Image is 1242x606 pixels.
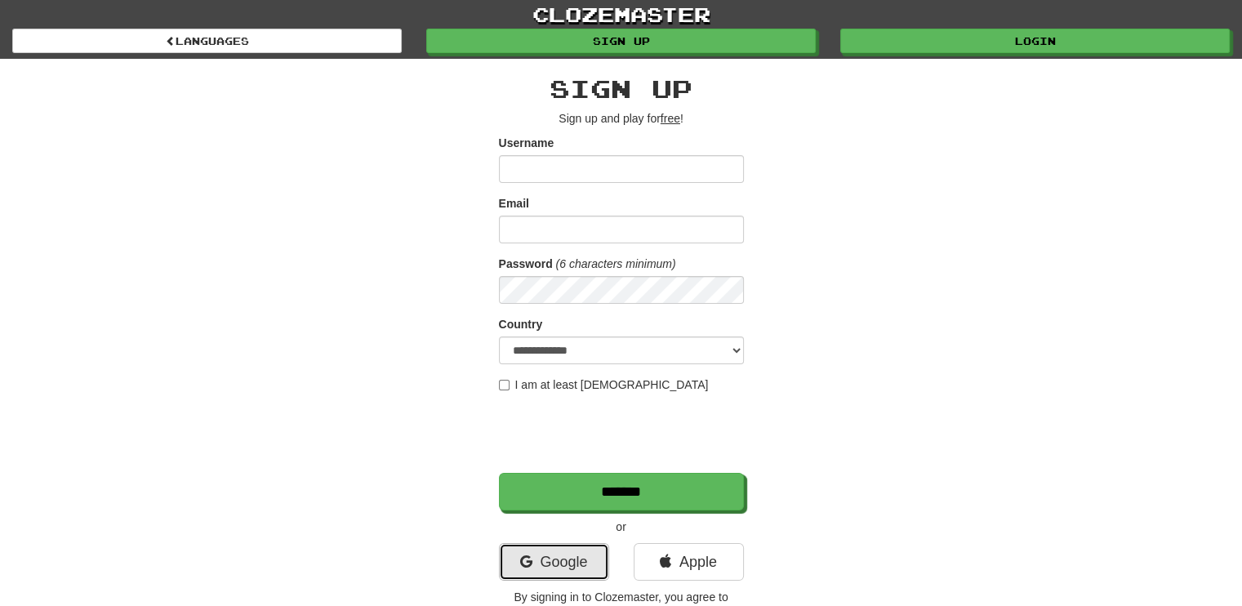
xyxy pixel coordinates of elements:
p: Sign up and play for ! [499,110,744,127]
p: or [499,519,744,535]
em: (6 characters minimum) [556,257,676,270]
input: I am at least [DEMOGRAPHIC_DATA] [499,380,510,390]
label: Email [499,195,529,212]
iframe: reCAPTCHA [499,401,747,465]
a: Languages [12,29,402,53]
h2: Sign up [499,75,744,102]
a: Login [840,29,1230,53]
u: free [661,112,680,125]
a: Apple [634,543,744,581]
label: I am at least [DEMOGRAPHIC_DATA] [499,377,709,393]
a: Google [499,543,609,581]
label: Country [499,316,543,332]
a: Sign up [426,29,816,53]
label: Username [499,135,554,151]
label: Password [499,256,553,272]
